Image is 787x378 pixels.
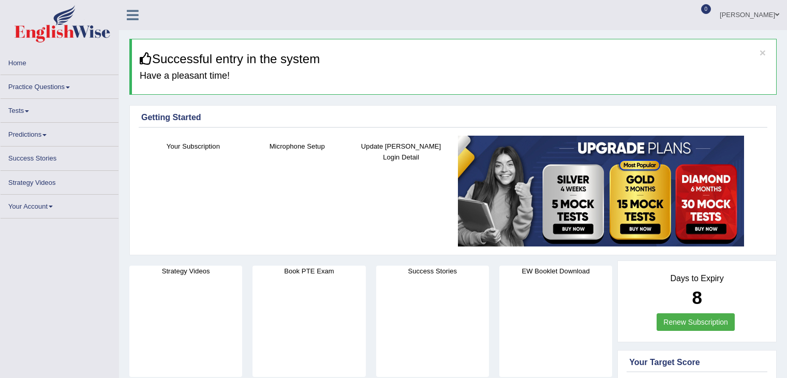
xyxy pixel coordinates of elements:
[458,136,744,246] img: small5.jpg
[376,266,489,277] h4: Success Stories
[141,111,765,124] div: Getting Started
[629,274,765,283] h4: Days to Expiry
[692,287,702,308] b: 8
[1,75,118,95] a: Practice Questions
[140,52,768,66] h3: Successful entry in the system
[1,195,118,215] a: Your Account
[250,141,344,152] h4: Microphone Setup
[499,266,612,277] h4: EW Booklet Download
[1,171,118,191] a: Strategy Videos
[1,51,118,71] a: Home
[253,266,365,277] h4: Book PTE Exam
[701,4,711,14] span: 0
[629,356,765,369] div: Your Target Score
[1,147,118,167] a: Success Stories
[354,141,448,163] h4: Update [PERSON_NAME] Login Detail
[140,71,768,81] h4: Have a pleasant time!
[760,47,766,58] button: ×
[1,99,118,119] a: Tests
[657,313,735,331] a: Renew Subscription
[129,266,242,277] h4: Strategy Videos
[1,123,118,143] a: Predictions
[146,141,240,152] h4: Your Subscription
